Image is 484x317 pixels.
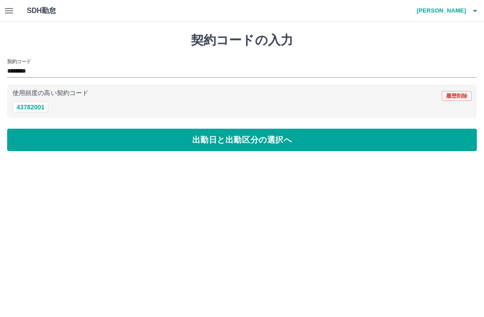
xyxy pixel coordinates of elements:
p: 使用頻度の高い契約コード [13,90,88,96]
button: 43782001 [13,102,48,113]
h1: 契約コードの入力 [7,33,477,48]
h2: 契約コード [7,58,31,65]
button: 出勤日と出勤区分の選択へ [7,129,477,151]
button: 履歴削除 [442,91,471,101]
